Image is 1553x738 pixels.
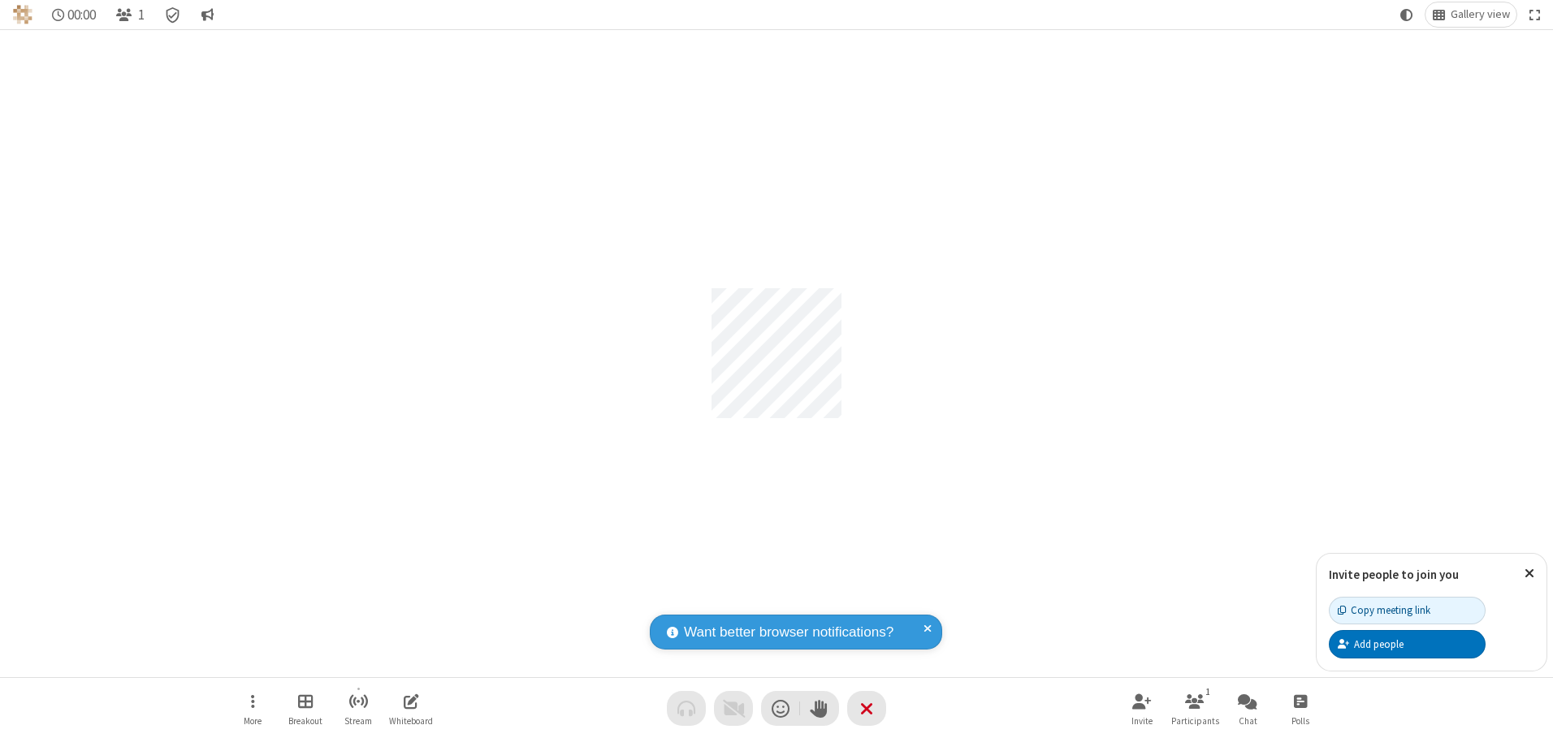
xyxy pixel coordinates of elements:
[1131,716,1153,726] span: Invite
[1394,2,1420,27] button: Using system theme
[1201,684,1215,699] div: 1
[1523,2,1547,27] button: Fullscreen
[158,2,188,27] div: Meeting details Encryption enabled
[1223,685,1272,732] button: Open chat
[45,2,103,27] div: Timer
[13,5,32,24] img: QA Selenium DO NOT DELETE OR CHANGE
[761,691,800,726] button: Send a reaction
[667,691,706,726] button: Audio problem - check your Internet connection or call by phone
[344,716,372,726] span: Stream
[288,716,322,726] span: Breakout
[684,622,893,643] span: Want better browser notifications?
[1512,554,1547,593] button: Close popover
[109,2,151,27] button: Open participant list
[138,7,145,23] span: 1
[1338,602,1430,618] div: Copy meeting link
[228,685,277,732] button: Open menu
[194,2,220,27] button: Conversation
[1451,8,1510,21] span: Gallery view
[244,716,262,726] span: More
[800,691,839,726] button: Raise hand
[387,685,435,732] button: Open shared whiteboard
[1276,685,1325,732] button: Open poll
[281,685,330,732] button: Manage Breakout Rooms
[389,716,433,726] span: Whiteboard
[1329,597,1486,624] button: Copy meeting link
[1291,716,1309,726] span: Polls
[334,685,383,732] button: Start streaming
[1329,630,1486,658] button: Add people
[714,691,753,726] button: Video
[1239,716,1257,726] span: Chat
[1170,685,1219,732] button: Open participant list
[1329,567,1459,582] label: Invite people to join you
[847,691,886,726] button: End or leave meeting
[1118,685,1166,732] button: Invite participants (Alt+I)
[1425,2,1516,27] button: Change layout
[1171,716,1219,726] span: Participants
[67,7,96,23] span: 00:00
